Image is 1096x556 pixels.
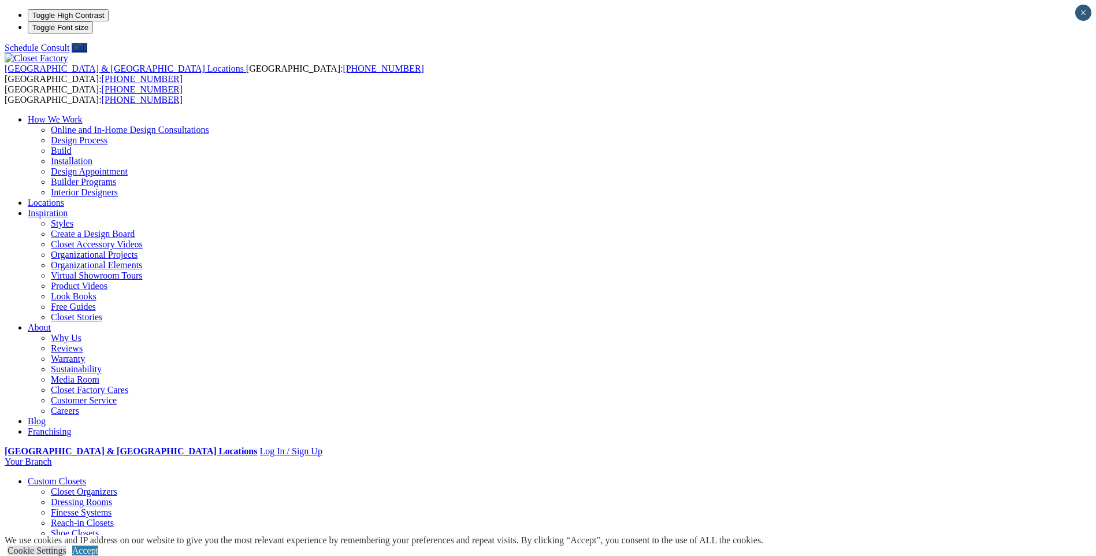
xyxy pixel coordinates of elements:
button: Toggle High Contrast [28,9,109,21]
a: Customer Service [51,395,117,405]
a: [PHONE_NUMBER] [102,84,183,94]
a: Virtual Showroom Tours [51,270,143,280]
a: Closet Accessory Videos [51,239,143,249]
a: [PHONE_NUMBER] [102,95,183,105]
a: Log In / Sign Up [259,446,322,456]
a: Your Branch [5,457,51,466]
a: Blog [28,416,46,426]
a: Media Room [51,375,99,384]
span: Toggle Font size [32,23,88,32]
a: Create a Design Board [51,229,135,239]
a: Franchising [28,427,72,436]
a: [PHONE_NUMBER] [343,64,423,73]
a: Reach-in Closets [51,518,114,528]
a: Organizational Projects [51,250,138,260]
a: [GEOGRAPHIC_DATA] & [GEOGRAPHIC_DATA] Locations [5,64,246,73]
a: Locations [28,198,64,207]
a: Finesse Systems [51,507,112,517]
a: Why Us [51,333,81,343]
a: Product Videos [51,281,107,291]
a: Sustainability [51,364,102,374]
a: Reviews [51,343,83,353]
span: Toggle High Contrast [32,11,104,20]
a: Accept [72,546,98,555]
a: Design Process [51,135,107,145]
button: Toggle Font size [28,21,93,34]
a: Shoe Closets [51,528,99,538]
a: Dressing Rooms [51,497,112,507]
a: Cookie Settings [8,546,66,555]
a: [GEOGRAPHIC_DATA] & [GEOGRAPHIC_DATA] Locations [5,446,257,456]
a: Design Appointment [51,166,128,176]
a: [PHONE_NUMBER] [102,74,183,84]
a: Styles [51,218,73,228]
a: Closet Stories [51,312,102,322]
a: Closet Organizers [51,487,117,496]
a: Schedule Consult [5,43,69,53]
a: Organizational Elements [51,260,142,270]
a: Inspiration [28,208,68,218]
a: Look Books [51,291,96,301]
span: [GEOGRAPHIC_DATA] & [GEOGRAPHIC_DATA] Locations [5,64,244,73]
a: Call [72,43,87,53]
a: Custom Closets [28,476,86,486]
a: Warranty [51,354,85,364]
a: Build [51,146,72,155]
button: Close [1075,5,1091,21]
span: [GEOGRAPHIC_DATA]: [GEOGRAPHIC_DATA]: [5,64,424,84]
a: Careers [51,406,79,416]
span: [GEOGRAPHIC_DATA]: [GEOGRAPHIC_DATA]: [5,84,183,105]
a: Builder Programs [51,177,116,187]
img: Closet Factory [5,53,68,64]
a: Online and In-Home Design Consultations [51,125,209,135]
a: Installation [51,156,92,166]
a: Closet Factory Cares [51,385,128,395]
a: How We Work [28,114,83,124]
a: Interior Designers [51,187,118,197]
a: Free Guides [51,302,96,312]
a: About [28,323,51,332]
div: We use cookies and IP address on our website to give you the most relevant experience by remember... [5,535,763,546]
